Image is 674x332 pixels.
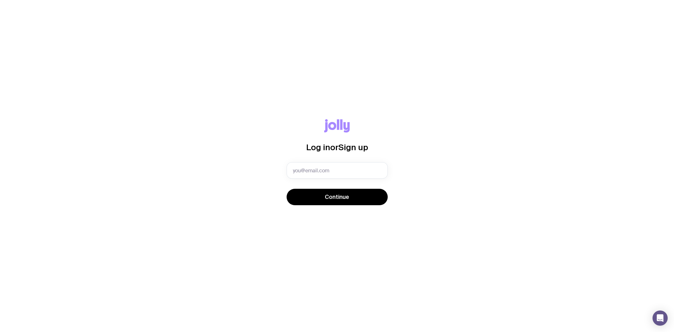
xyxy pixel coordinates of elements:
input: you@email.com [287,162,388,179]
span: Log in [306,143,330,152]
button: Continue [287,189,388,205]
span: Sign up [338,143,368,152]
span: Continue [325,193,349,201]
div: Open Intercom Messenger [653,310,668,326]
span: or [330,143,338,152]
